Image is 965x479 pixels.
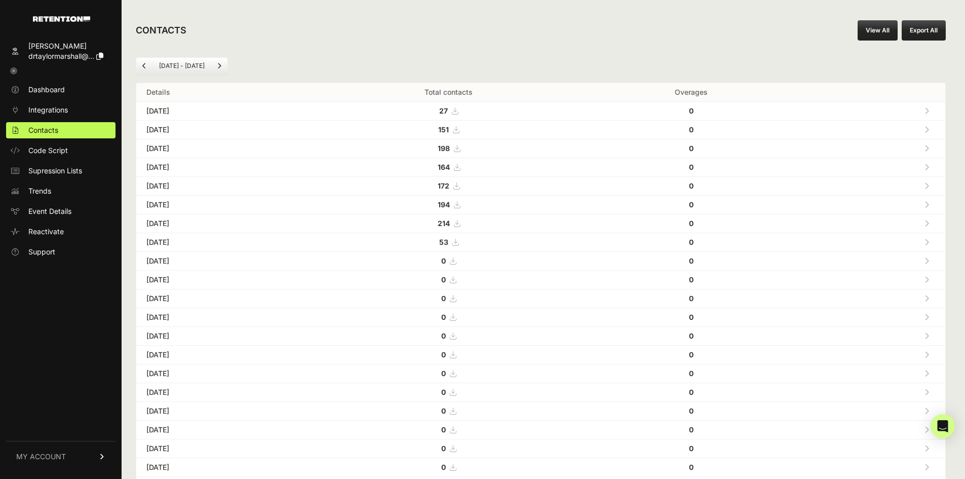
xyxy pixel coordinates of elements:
a: 214 [438,219,460,228]
strong: 0 [689,294,693,303]
td: [DATE] [136,214,312,233]
strong: 53 [439,238,448,246]
td: [DATE] [136,121,312,139]
span: Dashboard [28,85,65,95]
li: [DATE] - [DATE] [152,62,211,70]
strong: 0 [689,313,693,321]
strong: 0 [441,407,446,415]
strong: 0 [689,407,693,415]
span: Supression Lists [28,166,82,176]
a: 164 [438,163,460,171]
a: 198 [438,144,460,153]
strong: 0 [441,313,446,321]
strong: 0 [689,238,693,246]
td: [DATE] [136,402,312,421]
span: drtaylormarshall@... [28,52,94,60]
div: Open Intercom Messenger [931,414,955,438]
td: [DATE] [136,289,312,308]
th: Details [136,83,312,102]
strong: 0 [689,181,693,190]
strong: 172 [438,181,449,190]
strong: 0 [441,331,446,340]
td: [DATE] [136,102,312,121]
strong: 214 [438,219,450,228]
td: [DATE] [136,196,312,214]
a: Contacts [6,122,115,138]
td: [DATE] [136,252,312,271]
span: Support [28,247,55,257]
td: [DATE] [136,139,312,158]
span: MY ACCOUNT [16,452,66,462]
h2: CONTACTS [136,23,186,38]
a: 53 [439,238,458,246]
strong: 194 [438,200,450,209]
a: 172 [438,181,459,190]
strong: 164 [438,163,450,171]
td: [DATE] [136,158,312,177]
strong: 0 [441,444,446,453]
a: Reactivate [6,224,115,240]
a: Next [211,58,227,74]
td: [DATE] [136,177,312,196]
span: Trends [28,186,51,196]
strong: 0 [441,294,446,303]
td: [DATE] [136,383,312,402]
strong: 0 [689,200,693,209]
span: Contacts [28,125,58,135]
strong: 0 [441,425,446,434]
td: [DATE] [136,364,312,383]
strong: 0 [689,163,693,171]
strong: 0 [689,350,693,359]
a: 27 [439,106,458,115]
strong: 27 [439,106,448,115]
span: Reactivate [28,227,64,237]
a: MY ACCOUNT [6,441,115,472]
strong: 0 [689,425,693,434]
span: Code Script [28,145,68,156]
strong: 0 [689,125,693,134]
td: [DATE] [136,308,312,327]
th: Overages [585,83,797,102]
button: Export All [902,20,946,41]
strong: 0 [441,275,446,284]
strong: 0 [441,463,446,471]
img: Retention.com [33,16,90,22]
strong: 0 [689,275,693,284]
span: Integrations [28,105,68,115]
strong: 0 [441,369,446,378]
strong: 151 [438,125,449,134]
strong: 198 [438,144,450,153]
strong: 0 [689,444,693,453]
span: Event Details [28,206,71,216]
a: [PERSON_NAME] drtaylormarshall@... [6,38,115,64]
strong: 0 [689,463,693,471]
strong: 0 [689,388,693,396]
a: Trends [6,183,115,199]
td: [DATE] [136,233,312,252]
td: [DATE] [136,421,312,439]
a: View All [858,20,898,41]
strong: 0 [689,144,693,153]
strong: 0 [689,219,693,228]
strong: 0 [689,256,693,265]
strong: 0 [441,256,446,265]
strong: 0 [441,388,446,396]
a: Integrations [6,102,115,118]
a: Previous [136,58,152,74]
strong: 0 [441,350,446,359]
td: [DATE] [136,346,312,364]
a: Event Details [6,203,115,219]
a: Code Script [6,142,115,159]
a: Dashboard [6,82,115,98]
td: [DATE] [136,327,312,346]
td: [DATE] [136,439,312,458]
div: [PERSON_NAME] [28,41,103,51]
strong: 0 [689,106,693,115]
a: 194 [438,200,460,209]
td: [DATE] [136,458,312,477]
a: Support [6,244,115,260]
th: Total contacts [312,83,585,102]
strong: 0 [689,331,693,340]
a: Supression Lists [6,163,115,179]
td: [DATE] [136,271,312,289]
